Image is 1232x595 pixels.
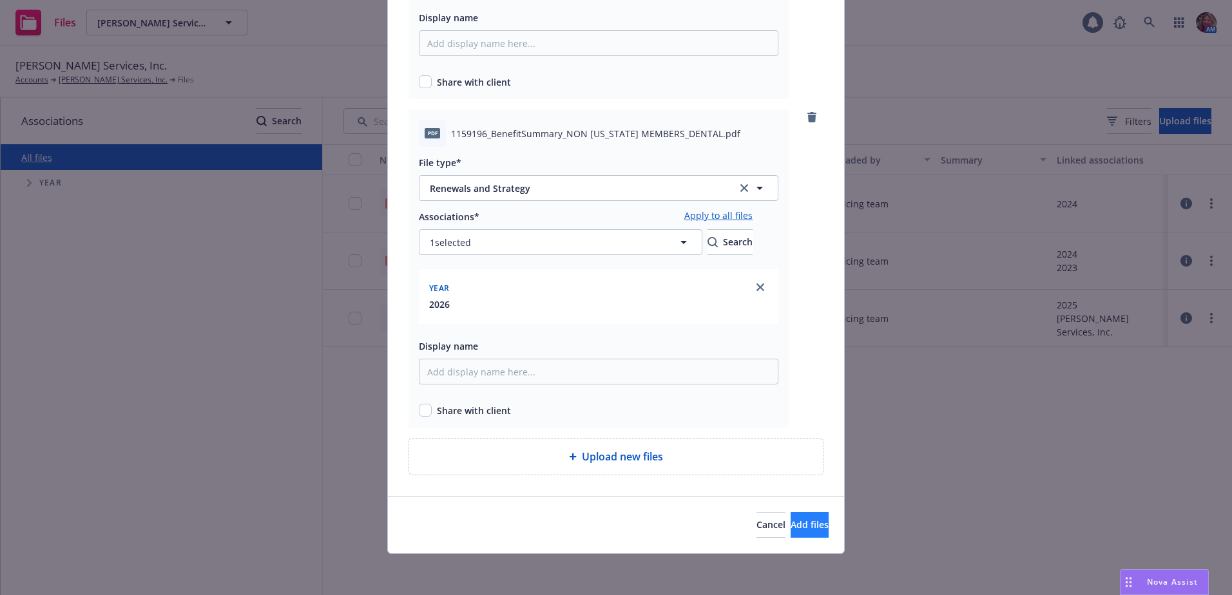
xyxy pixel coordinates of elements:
button: Cancel [756,512,785,538]
span: 1 selected [430,236,471,249]
button: 2026 [429,297,450,311]
a: close [753,279,768,295]
input: Add display name here... [419,30,778,56]
span: Associations* [419,211,479,223]
button: Nova Assist [1120,569,1209,595]
a: remove [804,109,820,125]
span: Display name [419,340,478,352]
div: Search [707,230,753,254]
span: Add files [791,518,829,531]
div: Upload new files [409,438,823,475]
svg: Search [707,237,718,247]
span: Cancel [756,518,785,531]
button: 1selected [419,229,702,255]
span: Display name [419,12,478,24]
button: Renewals and Strategyclear selection [419,175,778,201]
span: Upload new files [582,449,663,464]
span: Nova Assist [1147,576,1198,587]
a: clear selection [736,180,752,196]
div: Drag to move [1121,570,1137,594]
span: pdf [425,128,440,138]
span: Share with client [437,75,511,89]
span: Year [429,283,449,294]
a: Apply to all files [684,209,753,224]
button: SearchSearch [707,229,753,255]
span: Renewals and Strategy [430,182,720,195]
span: File type* [419,156,461,169]
span: 1159196_BenefitSummary_NON [US_STATE] MEMBERS_DENTAL.pdf [451,127,740,140]
button: Add files [791,512,829,538]
span: Share with client [437,404,511,417]
input: Add display name here... [419,359,778,384]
